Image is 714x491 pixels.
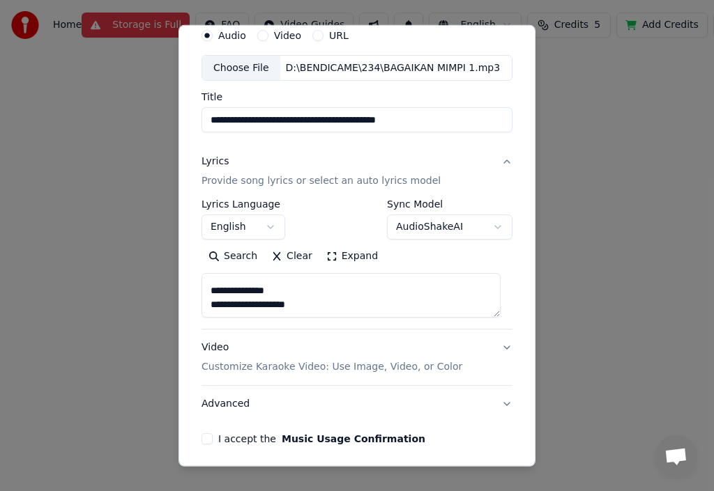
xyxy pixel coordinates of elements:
label: Title [202,92,512,102]
button: Clear [264,245,319,267]
button: VideoCustomize Karaoke Video: Use Image, Video, or Color [202,329,512,385]
div: Video [202,341,462,374]
button: Advanced [202,386,512,422]
label: URL [329,30,349,40]
div: D:\BENDICAME\234\BAGAIKAN MIMPI 1.mp3 [280,61,506,75]
p: Customize Karaoke Video: Use Image, Video, or Color [202,360,462,374]
button: Expand [319,245,385,267]
label: Sync Model [387,199,512,209]
label: Lyrics Language [202,199,285,209]
div: LyricsProvide song lyrics or select an auto lyrics model [202,199,512,329]
button: Search [202,245,264,267]
label: Video [274,30,301,40]
div: Choose File [202,55,280,80]
label: Audio [218,30,246,40]
label: I accept the [218,434,425,444]
div: Lyrics [202,155,229,169]
p: Provide song lyrics or select an auto lyrics model [202,174,441,188]
button: I accept the [282,434,425,444]
button: LyricsProvide song lyrics or select an auto lyrics model [202,143,512,199]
